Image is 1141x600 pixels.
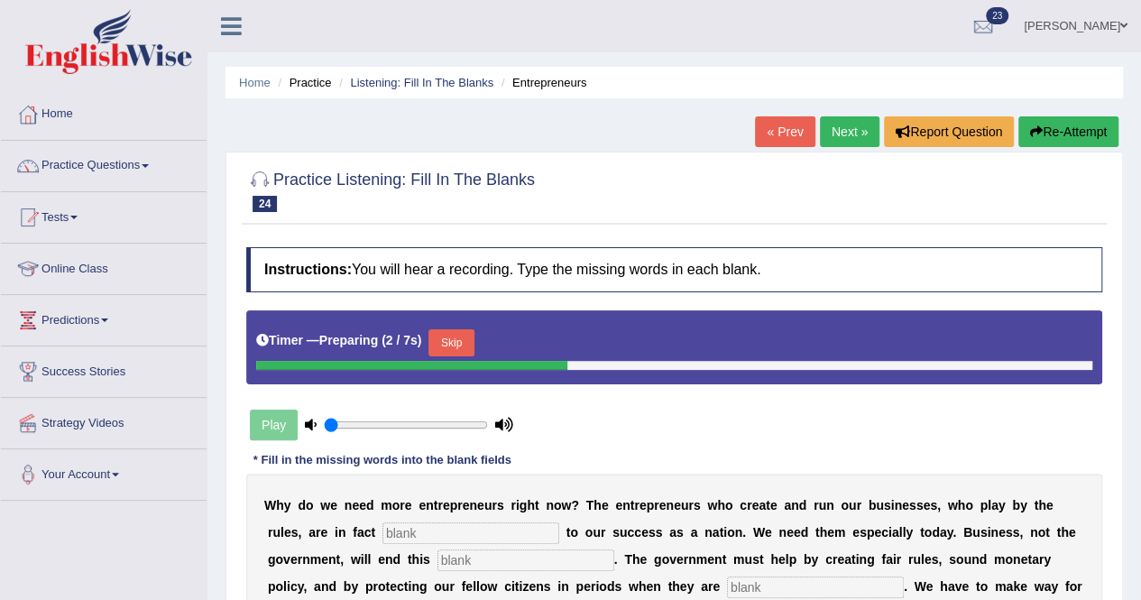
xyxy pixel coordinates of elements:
b: w [351,552,361,567]
b: a [892,525,899,540]
b: s [1006,525,1013,540]
b: e [925,552,932,567]
b: W [264,498,276,512]
b: r [684,552,688,567]
b: e [902,498,909,512]
a: Strategy Videos [1,398,207,443]
b: e [1046,498,1054,512]
b: h [1038,498,1046,512]
h2: Practice Listening: Fill In The Blanks [246,167,535,212]
b: w [561,498,571,512]
b: a [1032,552,1039,567]
b: l [988,498,991,512]
b: o [275,579,283,594]
b: t [851,552,856,567]
b: m [696,552,707,567]
b: l [902,525,906,540]
b: n [704,525,713,540]
b: u [849,498,857,512]
b: r [316,525,320,540]
b: , [303,579,307,594]
b: i [987,525,990,540]
b: a [691,525,698,540]
b: o [925,525,933,540]
b: y [998,498,1006,512]
span: 23 [986,7,1008,24]
b: p [867,525,875,540]
b: p [268,579,276,594]
b: t [1027,552,1032,567]
b: g [268,552,276,567]
b: o [956,552,964,567]
b: e [676,552,684,567]
b: b [869,498,877,512]
b: n [826,498,834,512]
b: n [971,552,980,567]
b: a [357,525,364,540]
b: c [825,552,833,567]
b: i [287,579,290,594]
b: o [727,525,735,540]
b: r [654,498,658,512]
b: n [328,552,336,567]
b: a [784,498,791,512]
b: t [1045,525,1050,540]
b: o [378,579,386,594]
b: h [820,525,828,540]
b: e [707,552,714,567]
b: l [786,552,789,567]
b: a [308,525,316,540]
b: r [601,525,605,540]
b: s [916,498,924,512]
b: c [740,498,747,512]
b: y [811,552,818,567]
b: s [752,552,759,567]
b: d [298,498,306,512]
b: n [469,498,477,512]
b: n [666,498,674,512]
b: r [457,498,462,512]
b: e [352,498,359,512]
b: u [272,525,281,540]
b: w [320,498,330,512]
b: t [371,525,375,540]
b: n [338,525,346,540]
b: e [1069,525,1076,540]
b: e [615,498,622,512]
b: s [497,498,504,512]
b: e [998,525,1006,540]
b: e [765,525,772,540]
b: p [788,552,796,567]
b: m [834,525,845,540]
div: * Fill in the missing words into the blank fields [246,452,519,469]
b: r [897,552,901,567]
b: n [345,498,353,512]
b: b [804,552,812,567]
b: s [949,552,956,567]
input: blank [727,577,904,598]
b: . [614,552,618,567]
b: b [1012,498,1020,512]
h4: You will hear a recording. Type the missing words in each blank. [246,247,1102,292]
h5: Timer — [256,334,421,347]
b: e [477,498,484,512]
b: a [759,498,766,512]
b: s [860,525,867,540]
b: e [378,552,385,567]
b: n [426,498,434,512]
a: Practice Questions [1,141,207,186]
b: r [511,498,515,512]
b: g [867,552,875,567]
b: n [385,552,393,567]
b: r [298,552,302,567]
b: o [661,552,669,567]
b: e [852,525,860,540]
b: o [570,525,578,540]
b: Instructions: [264,262,352,277]
b: g [654,552,662,567]
b: h [717,498,725,512]
li: Practice [273,74,331,91]
b: s [884,498,891,512]
b: e [320,525,327,540]
b: o [275,552,283,567]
